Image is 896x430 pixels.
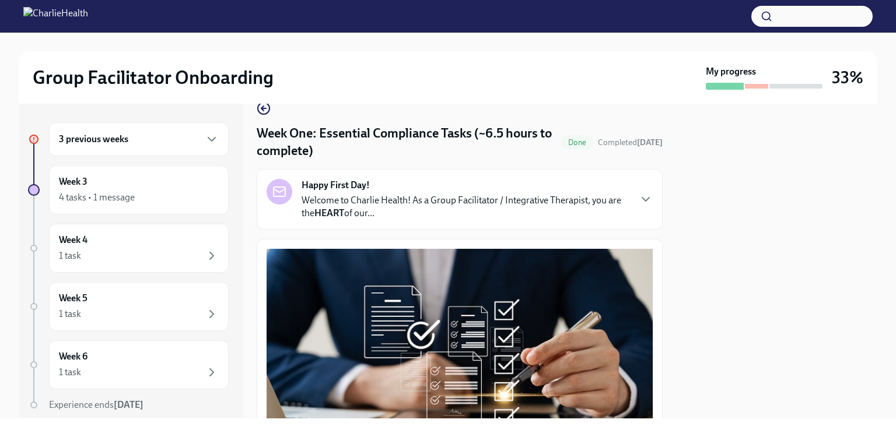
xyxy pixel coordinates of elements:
h6: Week 4 [59,234,87,246]
strong: [DATE] [637,138,663,147]
h2: Group Facilitator Onboarding [33,66,274,89]
h6: Week 5 [59,292,87,305]
img: CharlieHealth [23,7,88,26]
h6: 3 previous weeks [59,133,128,146]
div: 1 task [59,366,81,379]
strong: My progress [706,65,756,78]
a: Week 61 task [28,340,229,389]
p: Welcome to Charlie Health! As a Group Facilitator / Integrative Therapist, you are the of our... [302,194,629,220]
h3: 33% [832,67,863,88]
span: Completed [598,138,663,147]
strong: [DATE] [114,399,143,410]
div: 4 tasks • 1 message [59,191,135,204]
h6: Week 3 [59,175,87,188]
a: Week 34 tasks • 1 message [28,165,229,214]
div: 3 previous weeks [49,122,229,156]
strong: Happy First Day! [302,179,370,192]
div: 1 task [59,249,81,262]
h4: Week One: Essential Compliance Tasks (~6.5 hours to complete) [257,125,556,160]
h6: Week 6 [59,350,87,363]
a: Week 51 task [28,282,229,331]
span: September 29th, 2025 13:30 [598,137,663,148]
a: Week 41 task [28,224,229,273]
span: Done [561,138,593,147]
strong: HEART [314,207,344,218]
div: 1 task [59,308,81,320]
span: Experience ends [49,399,143,410]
